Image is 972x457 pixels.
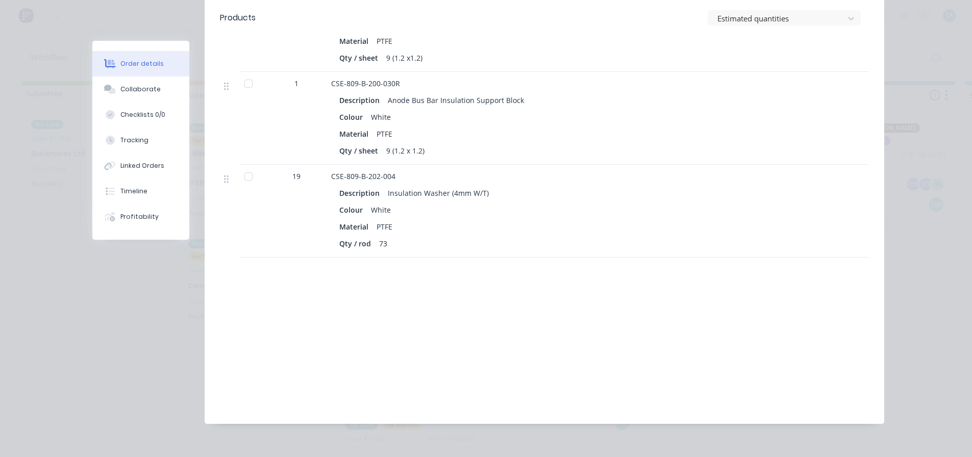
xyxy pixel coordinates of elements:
[384,186,493,200] div: Insulation Washer (4mm W/T)
[339,186,384,200] div: Description
[120,110,165,119] div: Checklists 0/0
[339,143,382,158] div: Qty / sheet
[367,202,395,217] div: White
[339,110,367,124] div: Colour
[92,179,189,204] button: Timeline
[339,34,372,48] div: Material
[331,79,400,88] span: CSE-809-B-200-030R
[339,126,372,141] div: Material
[120,187,147,196] div: Timeline
[92,153,189,179] button: Linked Orders
[384,93,528,108] div: Anode Bus Bar Insulation Support Block
[339,202,367,217] div: Colour
[92,128,189,153] button: Tracking
[120,161,164,170] div: Linked Orders
[292,171,301,182] span: 19
[220,12,256,24] div: Products
[92,51,189,77] button: Order details
[120,136,148,145] div: Tracking
[339,93,384,108] div: Description
[339,50,382,65] div: Qty / sheet
[372,126,396,141] div: PTFE
[372,34,396,48] div: PTFE
[339,219,372,234] div: Material
[120,59,164,68] div: Order details
[382,143,429,158] div: 9 (1.2 x 1.2)
[120,212,159,221] div: Profitability
[92,204,189,230] button: Profitability
[92,102,189,128] button: Checklists 0/0
[331,171,395,181] span: CSE-809-B-202-004
[294,78,298,89] span: 1
[339,236,375,251] div: Qty / rod
[372,219,396,234] div: PTFE
[92,77,189,102] button: Collaborate
[120,85,161,94] div: Collaborate
[367,110,395,124] div: White
[382,50,427,65] div: 9 (1.2 x1.2)
[375,236,391,251] div: 73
